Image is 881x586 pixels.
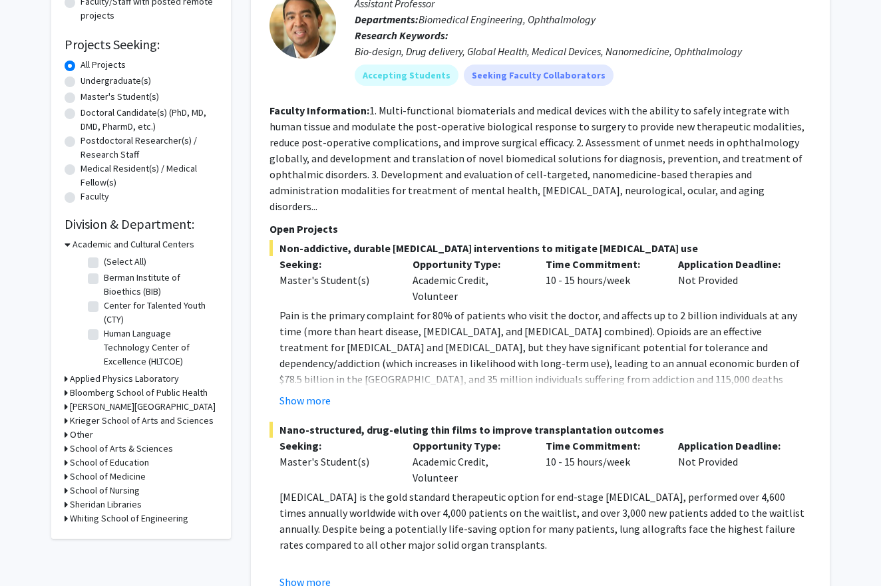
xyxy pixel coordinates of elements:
[70,456,149,470] h3: School of Education
[104,327,214,368] label: Human Language Technology Center of Excellence (HLTCOE)
[279,272,393,288] div: Master's Student(s)
[413,256,526,272] p: Opportunity Type:
[403,256,536,304] div: Academic Credit, Volunteer
[73,237,194,251] h3: Academic and Cultural Centers
[81,58,126,72] label: All Projects
[70,372,179,386] h3: Applied Physics Laboratory
[279,307,811,419] p: Pain is the primary complaint for 80% of patients who visit the doctor, and affects up to 2 billi...
[65,37,218,53] h2: Projects Seeking:
[10,526,57,576] iframe: Chat
[678,438,791,454] p: Application Deadline:
[81,106,218,134] label: Doctoral Candidate(s) (PhD, MD, DMD, PharmD, etc.)
[70,512,188,525] h3: Whiting School of Engineering
[70,414,214,428] h3: Krieger School of Arts and Sciences
[81,74,151,88] label: Undergraduate(s)
[279,392,331,408] button: Show more
[104,255,146,269] label: (Select All)
[81,190,109,204] label: Faculty
[355,29,448,42] b: Research Keywords:
[70,428,93,442] h3: Other
[269,422,811,438] span: Nano-structured, drug-eluting thin films to improve transplantation outcomes
[668,438,801,486] div: Not Provided
[678,256,791,272] p: Application Deadline:
[546,438,659,454] p: Time Commitment:
[70,442,173,456] h3: School of Arts & Sciences
[355,43,811,59] div: Bio-design, Drug delivery, Global Health, Medical Devices, Nanomedicine, Ophthalmology
[104,271,214,299] label: Berman Institute of Bioethics (BIB)
[464,65,614,86] mat-chip: Seeking Faculty Collaborators
[104,299,214,327] label: Center for Talented Youth (CTY)
[279,256,393,272] p: Seeking:
[279,438,393,454] p: Seeking:
[546,256,659,272] p: Time Commitment:
[536,438,669,486] div: 10 - 15 hours/week
[70,470,146,484] h3: School of Medicine
[536,256,669,304] div: 10 - 15 hours/week
[70,498,142,512] h3: Sheridan Libraries
[355,65,458,86] mat-chip: Accepting Students
[413,438,526,454] p: Opportunity Type:
[81,134,218,162] label: Postdoctoral Researcher(s) / Research Staff
[70,400,216,414] h3: [PERSON_NAME][GEOGRAPHIC_DATA]
[81,90,159,104] label: Master's Student(s)
[70,386,208,400] h3: Bloomberg School of Public Health
[70,484,140,498] h3: School of Nursing
[403,438,536,486] div: Academic Credit, Volunteer
[269,104,369,117] b: Faculty Information:
[668,256,801,304] div: Not Provided
[419,13,596,26] span: Biomedical Engineering, Ophthalmology
[355,13,419,26] b: Departments:
[269,221,811,237] p: Open Projects
[269,240,811,256] span: Non-addictive, durable [MEDICAL_DATA] interventions to mitigate [MEDICAL_DATA] use
[279,489,811,553] p: [MEDICAL_DATA] is the gold standard therapeutic option for end-stage [MEDICAL_DATA], performed ov...
[279,454,393,470] div: Master's Student(s)
[65,216,218,232] h2: Division & Department:
[81,162,218,190] label: Medical Resident(s) / Medical Fellow(s)
[269,104,804,213] fg-read-more: 1. Multi-functional biomaterials and medical devices with the ability to safely integrate with hu...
